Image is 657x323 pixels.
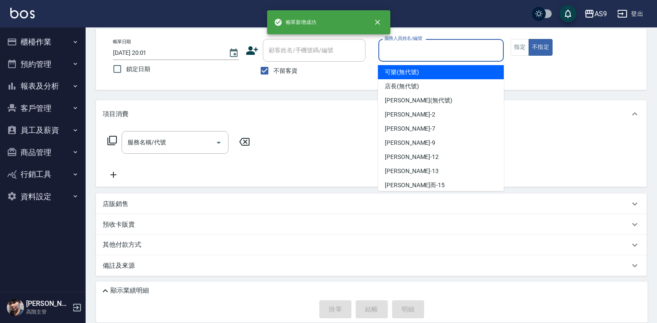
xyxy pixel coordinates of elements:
button: 指定 [511,39,529,56]
p: 顯示業績明細 [110,286,149,295]
button: 行銷工具 [3,163,82,185]
div: 備註及來源 [96,255,647,276]
span: [PERSON_NAME] -12 [385,153,439,161]
div: 店販銷售 [96,194,647,214]
button: 不指定 [529,39,553,56]
input: YYYY/MM/DD hh:mm [113,46,220,60]
button: 櫃檯作業 [3,31,82,53]
div: 預收卡販賣 [96,214,647,235]
span: 鎖定日期 [126,65,150,74]
button: 資料設定 [3,185,82,208]
span: [PERSON_NAME] -2 [385,110,435,119]
label: 帳單日期 [113,39,131,45]
img: Person [7,299,24,316]
button: 客戶管理 [3,97,82,120]
label: 服務人員姓名/編號 [384,35,422,42]
button: Choose date, selected date is 2025-08-16 [223,43,244,63]
button: close [368,13,387,32]
button: save [559,5,577,22]
span: 店長 (無代號) [385,82,419,91]
span: [PERSON_NAME] (無代號) [385,96,452,105]
p: 其他付款方式 [103,240,146,250]
button: 員工及薪資 [3,119,82,141]
div: 其他付款方式 [96,235,647,255]
span: [PERSON_NAME] -13 [385,167,439,176]
span: [PERSON_NAME] -7 [385,124,435,133]
p: 項目消費 [103,110,128,119]
p: 店販銷售 [103,200,128,209]
button: 報表及分析 [3,75,82,97]
span: 不留客資 [274,66,297,75]
button: AS9 [581,5,610,23]
img: Logo [10,8,35,18]
p: 預收卡販賣 [103,220,135,229]
p: 備註及來源 [103,261,135,270]
span: [PERSON_NAME]而 -15 [385,181,445,190]
button: 登出 [614,6,647,22]
button: 商品管理 [3,141,82,164]
h5: [PERSON_NAME] [26,299,70,308]
button: 預約管理 [3,53,82,75]
div: AS9 [595,9,607,19]
p: 高階主管 [26,308,70,316]
span: [PERSON_NAME] -9 [385,138,435,147]
span: 可樂 (無代號) [385,68,419,77]
div: 項目消費 [96,100,647,128]
button: Open [212,136,226,150]
span: 帳單新增成功 [274,18,317,27]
